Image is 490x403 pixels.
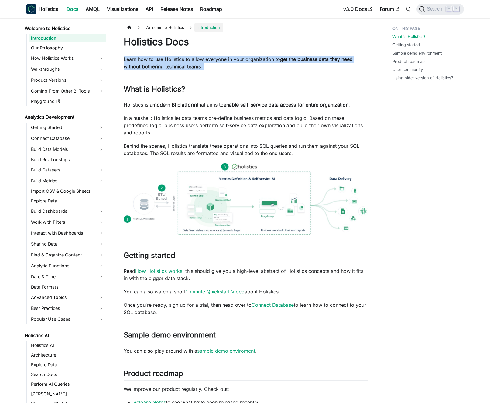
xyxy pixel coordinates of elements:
a: Data Formats [29,283,106,291]
h2: Getting started [124,251,368,262]
button: Switch between dark and light mode (currently light mode) [403,4,413,14]
a: Find & Organize Content [29,250,106,260]
a: Playground [29,97,106,106]
a: Holistics AI [23,331,106,340]
p: In a nutshell: Holistics let data teams pre-define business metrics and data logic. Based on thes... [124,114,368,136]
a: What is Holistics? [392,34,426,39]
p: Learn how to use Holistics to allow everyone in your organization to . [124,56,368,70]
a: Perform AI Queries [29,380,106,388]
a: Product Versions [29,75,106,85]
nav: Breadcrumbs [124,23,368,32]
a: Using older version of Holistics? [392,75,453,81]
h2: Sample demo environment [124,330,368,342]
a: Our Philosophy [29,44,106,52]
a: Connect Database [29,134,106,143]
h2: What is Holistics? [124,85,368,96]
a: API [142,4,157,14]
a: Date & Time [29,272,106,282]
a: AMQL [82,4,103,14]
p: Holistics is a that aims to . [124,101,368,108]
a: Getting started [392,42,420,48]
a: Visualizations [103,4,142,14]
a: Build Data Models [29,144,106,154]
a: Build Datasets [29,165,106,175]
a: Coming From Other BI Tools [29,86,106,96]
a: Popular Use Cases [29,314,106,324]
a: Architecture [29,351,106,359]
a: Home page [124,23,135,32]
a: Connect Database [252,302,294,308]
b: Holistics [39,5,58,13]
a: Product roadmap [392,59,425,64]
a: Forum [376,4,403,14]
a: sample demo enviroment [197,348,255,354]
a: Release Notes [157,4,197,14]
nav: Docs sidebar [20,18,111,403]
p: Behind the scenes, Holistics translate these operations into SQL queries and run them against you... [124,142,368,157]
a: User community [392,67,423,73]
a: Sharing Data [29,239,106,249]
a: Analytics Development [23,113,106,121]
h1: Holistics Docs [124,36,368,48]
a: How Holistics works [135,268,182,274]
a: Walkthroughs [29,64,106,74]
span: Introduction [194,23,223,32]
a: Best Practices [29,303,106,313]
h2: Product roadmap [124,369,368,381]
p: We improve our product regularly. Check out: [124,385,368,393]
kbd: K [453,6,459,12]
a: [PERSON_NAME] [29,390,106,398]
a: v3.0 Docs [340,4,376,14]
a: 1-minute Quickstart Video [186,289,245,295]
p: Read , this should give you a high-level abstract of Holistics concepts and how it fits in with t... [124,267,368,282]
a: Introduction [29,34,106,42]
a: Build Dashboards [29,206,106,216]
strong: modern BI platform [152,102,197,108]
a: Getting Started [29,123,106,132]
a: Sample demo environment [392,50,442,56]
a: Holistics AI [29,341,106,350]
p: You can also play around with a . [124,347,368,354]
a: Search Docs [29,370,106,379]
a: Advanced Topics [29,293,106,302]
a: Explore Data [29,197,106,205]
img: How Holistics fits in your Data Stack [124,163,368,235]
a: HolisticsHolistics [26,4,58,14]
a: Build Metrics [29,176,106,186]
a: Docs [63,4,82,14]
a: Analytic Functions [29,261,106,271]
span: Search [425,6,446,12]
a: Build Relationships [29,155,106,164]
img: Holistics [26,4,36,14]
a: Work with Filters [29,217,106,227]
a: Explore Data [29,361,106,369]
p: You can also watch a short about Holistics. [124,288,368,295]
span: Welcome to Holistics [142,23,187,32]
a: Welcome to Holistics [23,24,106,33]
a: Roadmap [197,4,226,14]
strong: enable self-service data access for entire organization [224,102,348,108]
a: Interact with Dashboards [29,228,106,238]
a: Import CSV & Google Sheets [29,187,106,195]
p: Once you're ready, sign up for a trial, then head over to to learn how to connect to your SQL dat... [124,301,368,316]
a: How Holistics Works [29,53,106,63]
button: Search (Command+K) [416,4,464,15]
kbd: ⌘ [446,6,452,12]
